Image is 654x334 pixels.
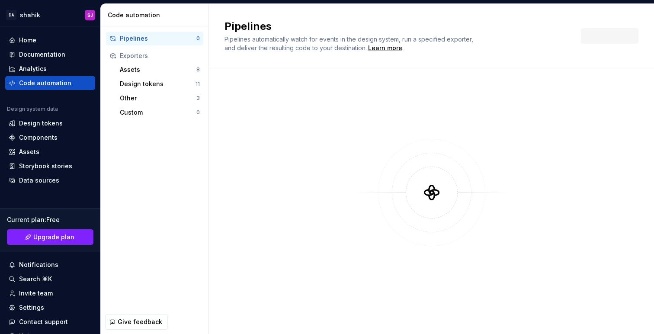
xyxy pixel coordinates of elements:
[5,48,95,61] a: Documentation
[19,289,53,298] div: Invite team
[118,318,162,326] span: Give feedback
[196,35,200,42] div: 0
[19,176,59,185] div: Data sources
[5,258,95,272] button: Notifications
[105,314,168,330] button: Give feedback
[5,301,95,315] a: Settings
[196,95,200,102] div: 3
[7,229,93,245] button: Upgrade plan
[33,233,74,241] span: Upgrade plan
[368,44,402,52] a: Learn more
[19,303,44,312] div: Settings
[116,106,203,119] button: Custom0
[5,272,95,286] button: Search ⌘K
[224,19,571,33] h2: Pipelines
[5,116,95,130] a: Design tokens
[116,63,203,77] button: Assets8
[196,80,200,87] div: 11
[87,12,93,19] div: SJ
[19,79,71,87] div: Code automation
[6,10,16,20] div: DA
[19,119,63,128] div: Design tokens
[19,260,58,269] div: Notifications
[19,318,68,326] div: Contact support
[196,109,200,116] div: 0
[19,36,36,45] div: Home
[106,32,203,45] button: Pipelines0
[120,51,200,60] div: Exporters
[5,173,95,187] a: Data sources
[367,45,404,51] span: .
[5,286,95,300] a: Invite team
[108,11,205,19] div: Code automation
[120,80,196,88] div: Design tokens
[120,65,196,74] div: Assets
[5,315,95,329] button: Contact support
[224,35,475,51] span: Pipelines automatically watch for events in the design system, run a specified exporter, and deli...
[19,64,47,73] div: Analytics
[116,77,203,91] button: Design tokens11
[5,62,95,76] a: Analytics
[20,11,40,19] div: shahik
[120,94,196,103] div: Other
[116,91,203,105] button: Other3
[120,108,196,117] div: Custom
[120,34,196,43] div: Pipelines
[19,50,65,59] div: Documentation
[19,133,58,142] div: Components
[5,159,95,173] a: Storybook stories
[2,6,99,24] button: DAshahikSJ
[196,66,200,73] div: 8
[19,148,39,156] div: Assets
[5,76,95,90] a: Code automation
[5,33,95,47] a: Home
[7,215,93,224] div: Current plan : Free
[5,145,95,159] a: Assets
[7,106,58,112] div: Design system data
[19,162,72,170] div: Storybook stories
[19,275,52,283] div: Search ⌘K
[5,131,95,145] a: Components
